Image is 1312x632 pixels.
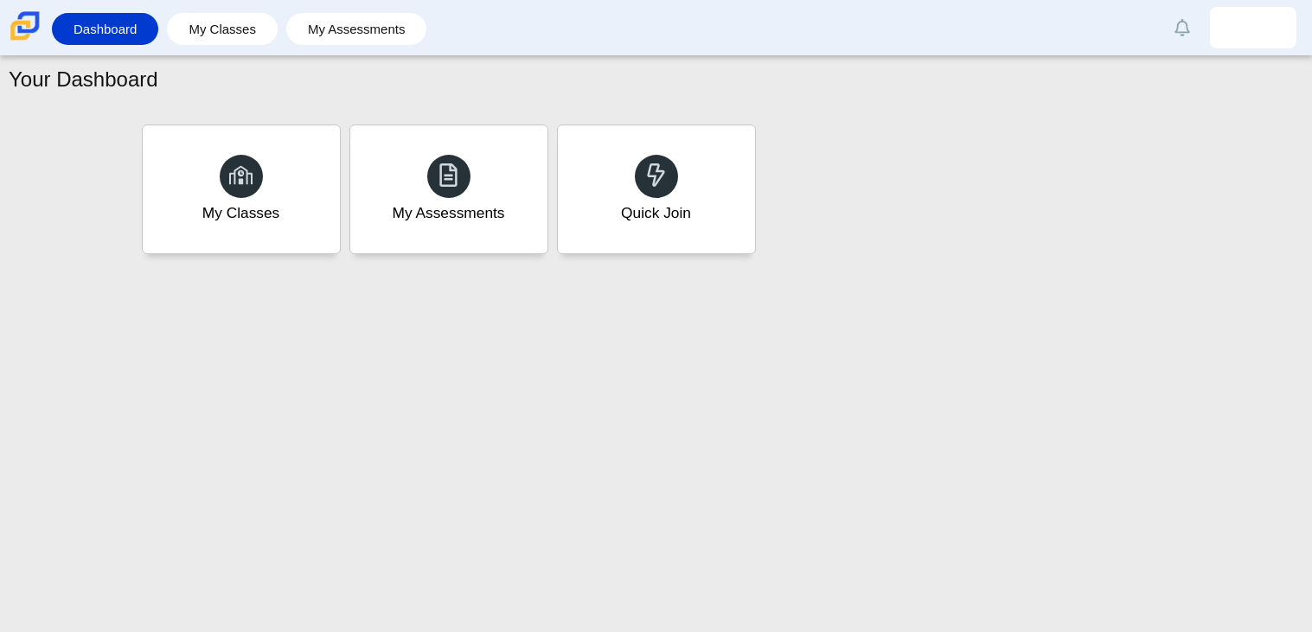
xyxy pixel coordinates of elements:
h1: Your Dashboard [9,65,158,94]
img: Carmen School of Science & Technology [7,8,43,44]
a: Dashboard [61,13,150,45]
a: My Assessments [349,124,548,254]
div: My Classes [202,202,280,224]
a: My Assessments [295,13,419,45]
a: Carmen School of Science & Technology [7,32,43,47]
a: Alerts [1163,9,1201,47]
a: ivan.cruzramirez.r3K12J [1210,7,1296,48]
div: My Assessments [393,202,505,224]
a: My Classes [142,124,341,254]
a: Quick Join [557,124,756,254]
a: My Classes [176,13,269,45]
div: Quick Join [621,202,691,224]
img: ivan.cruzramirez.r3K12J [1239,14,1267,41]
